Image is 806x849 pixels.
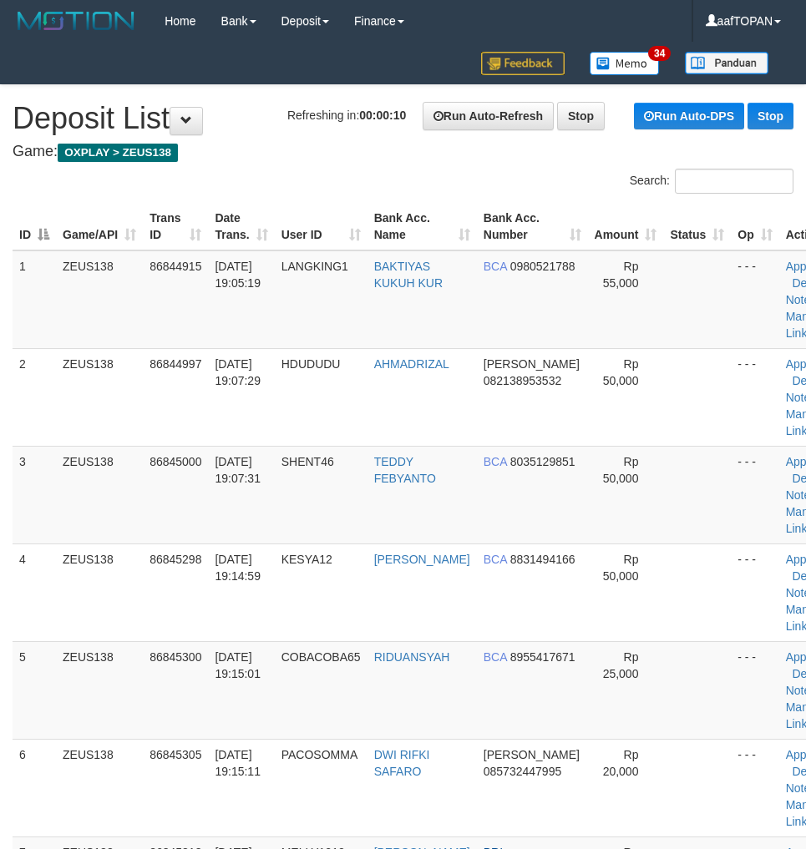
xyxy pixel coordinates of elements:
th: User ID: activate to sort column ascending [275,203,368,250]
a: [PERSON_NAME] [374,553,470,566]
td: 5 [13,641,56,739]
img: MOTION_logo.png [13,8,139,33]
a: AHMADRIZAL [374,357,449,371]
span: BCA [484,650,507,664]
th: Amount: activate to sort column ascending [588,203,664,250]
td: 6 [13,739,56,836]
span: Copy 082138953532 to clipboard [484,374,561,387]
th: Game/API: activate to sort column ascending [56,203,143,250]
a: Stop [748,103,793,129]
span: 86845000 [150,455,201,468]
span: Rp 50,000 [603,357,639,387]
span: Rp 55,000 [603,260,639,290]
span: [DATE] 19:05:19 [215,260,261,290]
span: LANGKING1 [281,260,348,273]
td: ZEUS138 [56,348,143,446]
a: DWI RIFKI SAFARO [374,748,430,778]
img: Button%20Memo.svg [590,52,660,75]
span: 86845300 [150,650,201,664]
td: 3 [13,446,56,543]
td: ZEUS138 [56,543,143,641]
strong: 00:00:10 [359,109,406,122]
img: panduan.png [685,52,768,74]
td: ZEUS138 [56,446,143,543]
td: - - - [731,739,778,836]
span: [DATE] 19:15:01 [215,650,261,680]
th: Op: activate to sort column ascending [731,203,778,250]
td: - - - [731,543,778,641]
th: Status: activate to sort column ascending [663,203,731,250]
h1: Deposit List [13,102,793,135]
th: Bank Acc. Number: activate to sort column ascending [477,203,588,250]
span: BCA [484,455,507,468]
span: Copy 8955417671 to clipboard [510,650,575,664]
span: [DATE] 19:07:31 [215,455,261,485]
span: [DATE] 19:15:11 [215,748,261,778]
td: ZEUS138 [56,739,143,836]
input: Search: [675,169,793,194]
a: Stop [557,102,605,130]
span: 86845305 [150,748,201,761]
span: OXPLAY > ZEUS138 [58,144,178,162]
th: Date Trans.: activate to sort column ascending [208,203,274,250]
span: [DATE] 19:14:59 [215,553,261,583]
td: ZEUS138 [56,641,143,739]
span: Rp 50,000 [603,553,639,583]
th: Bank Acc. Name: activate to sort column ascending [368,203,477,250]
span: SHENT46 [281,455,334,468]
span: Rp 25,000 [603,650,639,680]
a: RIDUANSYAH [374,650,450,664]
a: 34 [577,42,672,84]
h4: Game: [13,144,793,160]
th: Trans ID: activate to sort column ascending [143,203,208,250]
td: 1 [13,250,56,349]
span: COBACOBA65 [281,650,361,664]
span: Refreshing in: [287,109,406,122]
span: HDUDUDU [281,357,341,371]
span: [DATE] 19:07:29 [215,357,261,387]
a: TEDDY FEBYANTO [374,455,436,485]
span: 34 [648,46,671,61]
td: 4 [13,543,56,641]
span: Copy 085732447995 to clipboard [484,765,561,778]
a: BAKTIYAS KUKUH KUR [374,260,443,290]
span: Copy 8035129851 to clipboard [510,455,575,468]
td: ZEUS138 [56,250,143,349]
span: PACOSOMMA [281,748,358,761]
span: Rp 50,000 [603,455,639,485]
span: KESYA12 [281,553,332,566]
span: Copy 8831494166 to clipboard [510,553,575,566]
td: - - - [731,446,778,543]
img: Feedback.jpg [481,52,565,75]
span: 86845298 [150,553,201,566]
td: - - - [731,348,778,446]
a: Run Auto-DPS [634,103,744,129]
label: Search: [630,169,793,194]
a: Run Auto-Refresh [423,102,554,130]
span: BCA [484,260,507,273]
td: - - - [731,250,778,349]
span: 86844997 [150,357,201,371]
td: - - - [731,641,778,739]
span: [PERSON_NAME] [484,357,580,371]
th: ID: activate to sort column descending [13,203,56,250]
span: [PERSON_NAME] [484,748,580,761]
span: BCA [484,553,507,566]
span: Rp 20,000 [603,748,639,778]
td: 2 [13,348,56,446]
span: Copy 0980521788 to clipboard [510,260,575,273]
span: 86844915 [150,260,201,273]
